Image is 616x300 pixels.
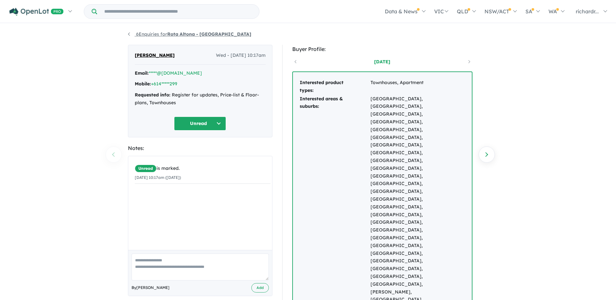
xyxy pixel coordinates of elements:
[98,5,258,19] input: Try estate name, suburb, builder or developer
[128,31,488,38] nav: breadcrumb
[128,144,272,153] div: Notes:
[135,70,149,76] strong: Email:
[135,52,175,59] span: [PERSON_NAME]
[355,58,410,65] a: [DATE]
[216,52,266,59] span: Wed - [DATE] 10:17am
[174,117,226,131] button: Unread
[370,79,465,95] td: Townhouses, Apartment
[251,283,269,293] button: Add
[299,79,370,95] td: Interested product types:
[135,165,270,172] div: is marked.
[128,31,251,37] a: 6Enquiries forRota Altona - [GEOGRAPHIC_DATA]
[135,165,157,172] span: Unread
[9,8,64,16] img: Openlot PRO Logo White
[576,8,599,15] span: richardr...
[135,175,181,180] small: [DATE] 10:17am ([DATE])
[135,81,151,87] strong: Mobile:
[135,91,266,107] div: Register for updates, Price-list & Floor-plans, Townhouses
[132,284,170,291] span: By [PERSON_NAME]
[292,45,472,54] div: Buyer Profile:
[135,92,170,98] strong: Requested info:
[167,31,251,37] strong: Rota Altona - [GEOGRAPHIC_DATA]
